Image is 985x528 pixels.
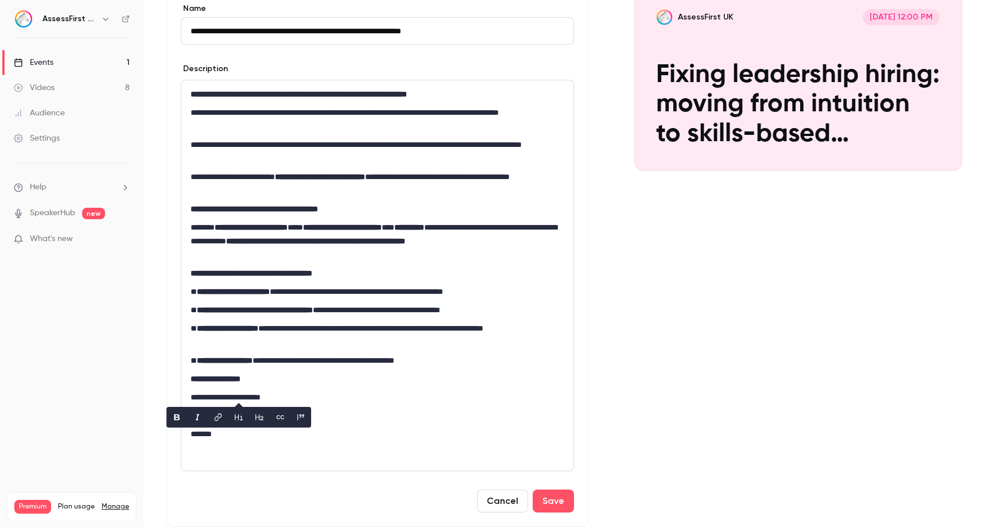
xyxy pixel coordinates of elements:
button: Cancel [477,490,528,513]
label: Name [181,3,574,14]
li: help-dropdown-opener [14,181,130,193]
button: link [209,408,227,426]
div: Videos [14,82,55,94]
img: AssessFirst UK [14,10,33,28]
label: Description [181,63,228,75]
button: italic [188,408,207,426]
span: Premium [14,500,51,514]
span: Plan usage [58,502,95,511]
div: Events [14,57,53,68]
span: Help [30,181,46,193]
span: What's new [30,233,73,245]
div: Settings [14,133,60,144]
span: new [82,208,105,219]
section: description [181,80,574,471]
h6: AssessFirst UK [42,13,96,25]
a: Manage [102,502,129,511]
button: bold [168,408,186,426]
iframe: Noticeable Trigger [116,234,130,244]
div: Audience [14,107,65,119]
button: blockquote [292,408,310,426]
button: Save [533,490,574,513]
a: SpeakerHub [30,207,75,219]
div: editor [181,80,573,471]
